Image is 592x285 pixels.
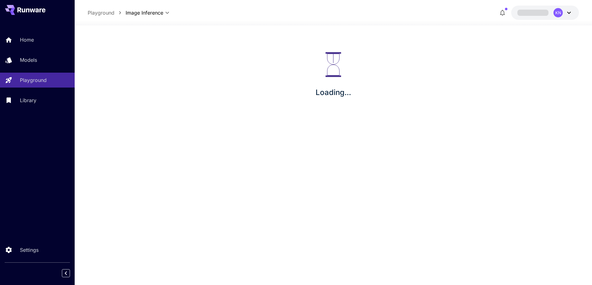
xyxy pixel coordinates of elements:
nav: breadcrumb [88,9,126,16]
div: Collapse sidebar [67,268,75,279]
a: Playground [88,9,114,16]
button: KN [511,6,579,20]
p: Settings [20,246,39,254]
p: Home [20,36,34,43]
p: Models [20,56,37,64]
p: Loading... [316,87,351,98]
div: KN [553,8,563,17]
p: Playground [20,76,47,84]
p: Library [20,97,36,104]
button: Collapse sidebar [62,269,70,277]
span: Image Inference [126,9,163,16]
